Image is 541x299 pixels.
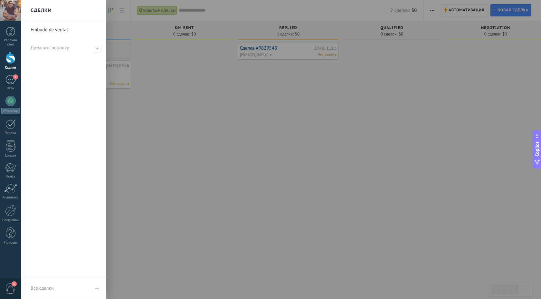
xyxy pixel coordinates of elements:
[31,45,69,51] span: Добавить воронку
[1,66,20,70] div: Сделки
[534,142,540,157] span: Copilot
[93,44,101,53] span: Добавить воронку
[1,175,20,179] div: Почта
[1,154,20,158] div: Списки
[1,38,20,47] div: Рабочий стол
[31,21,100,39] a: Embudo de ventas
[31,0,52,21] h2: Сделки
[1,196,20,200] div: Аналитика
[21,278,106,299] a: Все сделки
[1,86,20,91] div: Чаты
[1,131,20,135] div: Задачи
[13,74,18,80] span: 1
[1,108,20,114] div: WhatsApp
[1,241,20,245] div: Помощь
[12,281,17,286] span: 1
[31,279,54,297] div: Все сделки
[1,218,20,222] div: Настройки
